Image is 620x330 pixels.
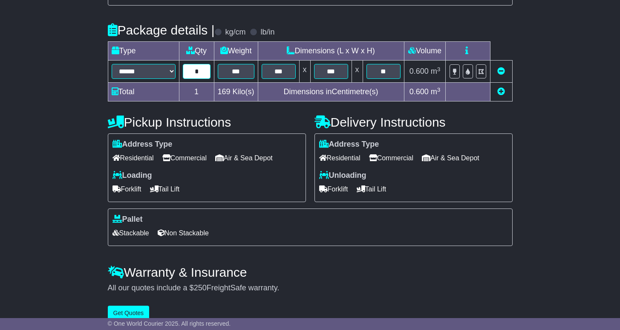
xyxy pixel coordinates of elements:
[112,215,143,224] label: Pallet
[108,115,306,129] h4: Pickup Instructions
[258,83,404,101] td: Dimensions in Centimetre(s)
[112,182,141,196] span: Forklift
[214,83,258,101] td: Kilo(s)
[162,151,207,165] span: Commercial
[215,151,273,165] span: Air & Sea Depot
[404,42,446,61] td: Volume
[158,226,209,240] span: Non Stackable
[409,67,429,75] span: 0.600
[225,28,245,37] label: kg/cm
[112,140,173,149] label: Address Type
[108,306,150,321] button: Get Quotes
[260,28,274,37] label: lb/in
[179,83,214,101] td: 1
[112,171,152,180] label: Loading
[108,284,513,293] div: All our quotes include a $ FreightSafe warranty.
[150,182,180,196] span: Tail Lift
[179,42,214,61] td: Qty
[194,284,207,292] span: 250
[431,67,441,75] span: m
[319,171,366,180] label: Unloading
[409,87,429,96] span: 0.600
[319,140,379,149] label: Address Type
[352,61,363,83] td: x
[108,320,231,327] span: © One World Courier 2025. All rights reserved.
[422,151,479,165] span: Air & Sea Depot
[369,151,413,165] span: Commercial
[437,66,441,72] sup: 3
[497,67,505,75] a: Remove this item
[497,87,505,96] a: Add new item
[108,23,215,37] h4: Package details |
[108,83,179,101] td: Total
[218,87,231,96] span: 169
[112,151,154,165] span: Residential
[314,115,513,129] h4: Delivery Instructions
[112,226,149,240] span: Stackable
[258,42,404,61] td: Dimensions (L x W x H)
[319,151,360,165] span: Residential
[299,61,310,83] td: x
[431,87,441,96] span: m
[357,182,386,196] span: Tail Lift
[437,87,441,93] sup: 3
[108,42,179,61] td: Type
[319,182,348,196] span: Forklift
[214,42,258,61] td: Weight
[108,265,513,279] h4: Warranty & Insurance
